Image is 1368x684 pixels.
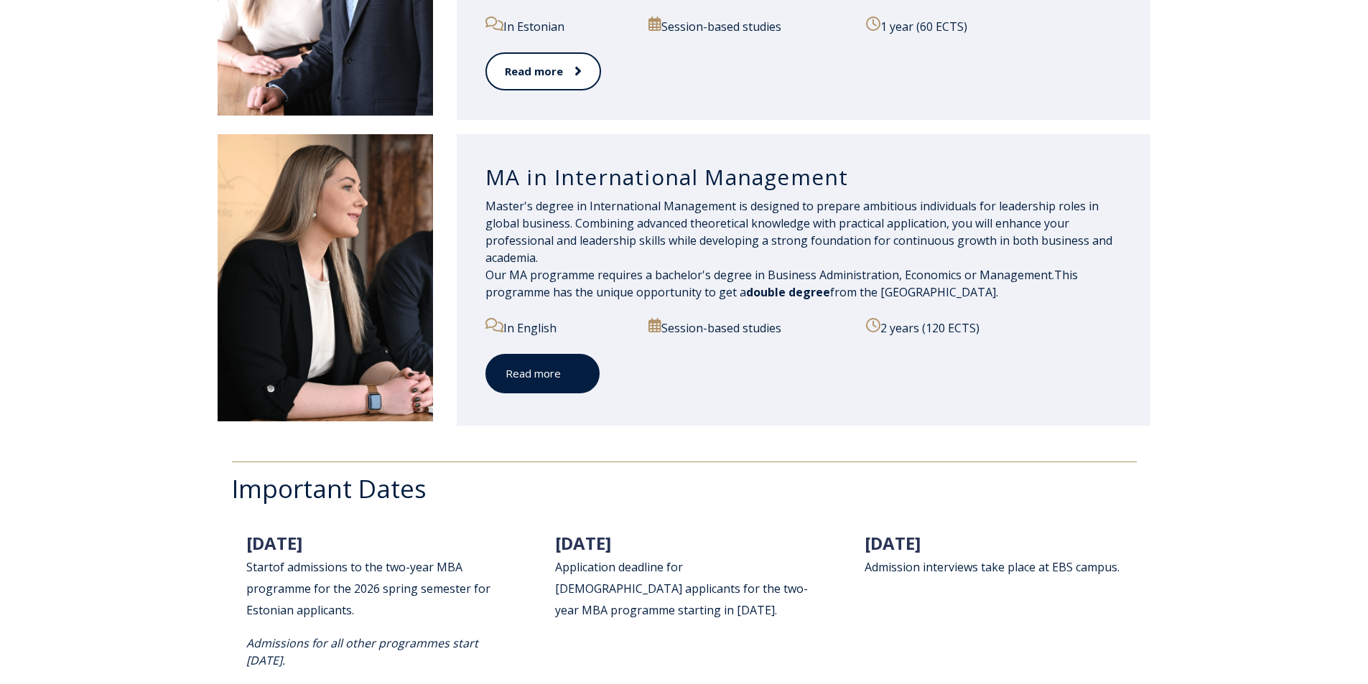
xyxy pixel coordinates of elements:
[232,472,427,505] span: Important Dates
[485,267,1054,283] span: Our MA programme requires a bachelor's degree in Business Administration, Economics or Management.
[246,559,273,575] span: Start
[485,318,633,337] p: In English
[246,635,478,668] i: Admissions for all other programmes start [DATE].
[865,531,921,555] span: [DATE]
[746,284,830,300] span: double degree
[866,17,1122,35] p: 1 year (60 ECTS)
[485,164,1122,191] h3: MA in International Management
[485,354,600,393] a: Read more
[485,198,1112,266] span: Master's degree in International Management is designed to prepare ambitious individuals for lead...
[648,17,850,35] p: Session-based studies
[218,134,433,421] img: DSC_1907
[246,531,302,555] span: [DATE]
[865,559,957,575] span: Admission intervi
[485,17,633,35] p: In Estonian
[555,559,808,618] span: Application deadline for [DEMOGRAPHIC_DATA] applicants for the two-year MBA programme starting in...
[246,559,462,596] span: e two-year MBA programme for the 202
[555,531,611,555] span: [DATE]
[957,559,1120,575] span: ews take place at EBS campus.
[648,318,850,337] p: Session-based studies
[485,52,601,90] a: Read more
[866,318,1122,337] p: 2 years (120 ECTS)
[485,267,1078,300] span: This programme has the unique opportunity to get a from the [GEOGRAPHIC_DATA].
[273,559,376,575] span: of admissions to th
